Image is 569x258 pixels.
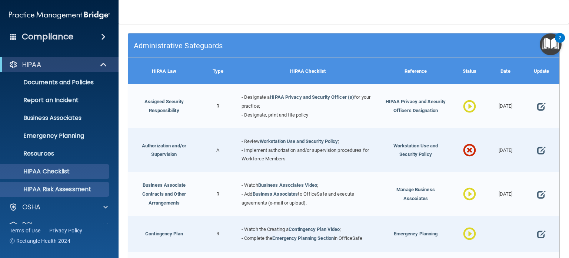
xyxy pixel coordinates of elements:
a: Privacy Policy [49,227,83,234]
span: Emergency Planning [394,231,438,236]
p: PCI [22,221,33,229]
p: Business Associates [5,114,106,122]
div: A [200,128,236,172]
button: Open Resource Center, 2 new notifications [540,33,562,55]
span: HIPAA Privacy and Security Officers Designation [386,99,446,113]
span: - Designate, print and file policy [242,112,308,118]
a: Terms of Use [10,227,40,234]
a: PCI [9,221,108,229]
p: Documents and Policies [5,79,106,86]
h5: Administrative Safeguards [134,42,446,50]
div: R [200,172,236,216]
a: Business Associates Video [258,182,317,188]
a: Contingency Plan Video [289,226,340,232]
span: - Designate a [242,94,270,100]
div: Type [200,58,236,84]
span: ; [317,182,318,188]
span: for your practice; [242,94,370,109]
span: ; [338,138,339,144]
div: Update [523,58,559,84]
p: Emergency Planning [5,132,106,140]
p: HIPAA [22,60,41,69]
p: OSHA [22,203,41,212]
span: Workstation Use and Security Policy [393,143,438,157]
div: Reference [380,58,452,84]
div: [DATE] [488,128,523,172]
span: - Watch the Creating a [242,226,289,232]
span: - Watch [242,182,258,188]
span: - Add [242,191,253,197]
p: HIPAA Checklist [5,168,106,175]
p: Report an Incident [5,97,106,104]
div: R [200,84,236,128]
p: Resources [5,150,106,157]
a: Business Associate Contracts and Other Arrangements [142,182,186,206]
div: [DATE] [488,172,523,216]
span: - Complete the [242,235,272,241]
p: HIPAA Risk Assessment [5,186,106,193]
a: OSHA [9,203,108,212]
div: Date [488,58,523,84]
div: [DATE] [488,84,523,128]
div: R [200,216,236,251]
h4: Compliance [22,32,73,42]
div: HIPAA Law [128,58,200,84]
a: Business Associates [253,191,298,197]
div: 2 [559,38,561,48]
a: HIPAA Privacy and Security Officer (s) [270,94,354,100]
span: Ⓒ Rectangle Health 2024 [10,237,70,245]
a: Authorization and/or Supervision [142,143,186,157]
a: Emergency Planning Section [272,235,334,241]
a: Workstation Use and Security Policy [260,138,338,144]
a: HIPAA [9,60,107,69]
span: ; [340,226,341,232]
span: - Implement authorization and/or supervision procedures for Workforce Members [242,147,369,162]
span: Manage Business Associates [396,187,435,201]
div: HIPAA Checklist [236,58,380,84]
a: Assigned Security Responsibility [144,99,184,113]
span: to OfficeSafe and execute agreements (e-mail or upload). [242,191,354,206]
div: Status [452,58,488,84]
a: Contingency Plan [145,231,183,236]
span: in OfficeSafe [334,235,362,241]
span: - Review [242,138,260,144]
img: PMB logo [9,8,110,23]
